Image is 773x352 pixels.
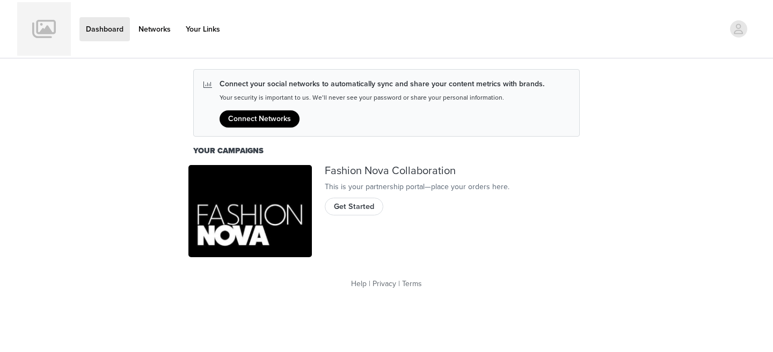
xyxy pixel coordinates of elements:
[188,165,312,258] img: Fashion Nova
[351,279,367,288] a: Help
[220,78,544,89] p: Connect your social networks to automatically sync and share your content metrics with brands.
[373,279,396,288] a: Privacy
[220,94,544,102] p: Your security is important to us. We’ll never see your password or share your personal information.
[220,110,300,128] button: Connect Networks
[325,165,585,177] div: Fashion Nova Collaboration
[325,181,585,192] div: This is your partnership portal—place your orders here.
[193,145,580,157] div: Your Campaigns
[369,279,370,288] span: |
[179,17,227,41] a: Your Links
[733,20,743,38] div: avatar
[132,17,177,41] a: Networks
[398,279,400,288] span: |
[79,17,130,41] a: Dashboard
[402,279,422,288] a: Terms
[325,198,383,215] button: Get Started
[334,201,374,213] span: Get Started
